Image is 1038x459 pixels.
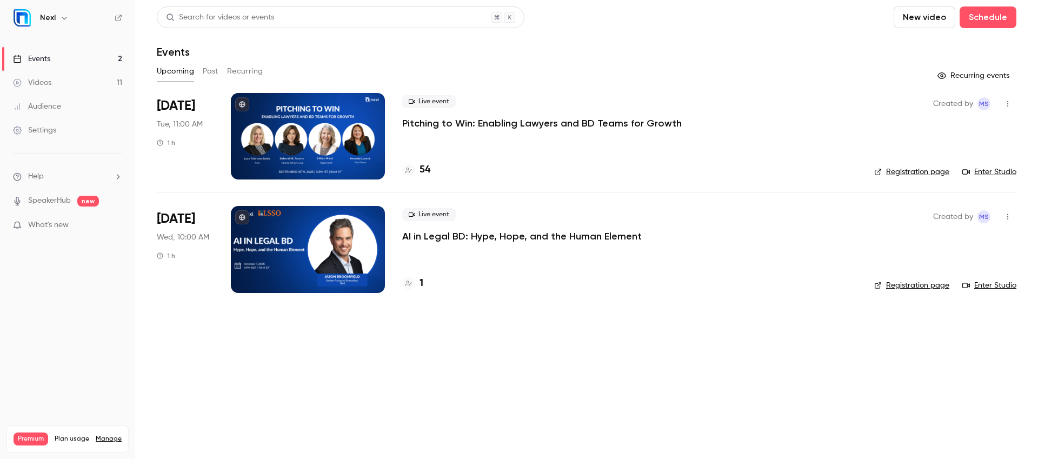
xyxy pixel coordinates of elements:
[894,6,955,28] button: New video
[157,210,195,228] span: [DATE]
[13,54,50,64] div: Events
[402,95,456,108] span: Live event
[203,63,218,80] button: Past
[13,101,61,112] div: Audience
[157,206,214,292] div: Oct 1 Wed, 10:00 AM (America/Chicago)
[157,93,214,179] div: Sep 16 Tue, 11:00 AM (America/Chicago)
[13,125,56,136] div: Settings
[157,138,175,147] div: 1 h
[402,163,430,177] a: 54
[979,210,989,223] span: MS
[977,97,990,110] span: Melissa Strauss
[28,219,69,231] span: What's new
[402,117,682,130] a: Pitching to Win: Enabling Lawyers and BD Teams for Growth
[962,167,1016,177] a: Enter Studio
[933,210,973,223] span: Created by
[977,210,990,223] span: Melissa Strauss
[55,435,89,443] span: Plan usage
[962,280,1016,291] a: Enter Studio
[402,230,642,243] a: AI in Legal BD: Hype, Hope, and the Human Element
[979,97,989,110] span: MS
[166,12,274,23] div: Search for videos or events
[28,171,44,182] span: Help
[40,12,56,23] h6: Nexl
[157,97,195,115] span: [DATE]
[960,6,1016,28] button: Schedule
[157,45,190,58] h1: Events
[874,280,949,291] a: Registration page
[14,9,31,26] img: Nexl
[933,67,1016,84] button: Recurring events
[933,97,973,110] span: Created by
[13,77,51,88] div: Videos
[402,208,456,221] span: Live event
[28,195,71,207] a: SpeakerHub
[157,63,194,80] button: Upcoming
[420,276,423,291] h4: 1
[13,171,122,182] li: help-dropdown-opener
[157,119,203,130] span: Tue, 11:00 AM
[874,167,949,177] a: Registration page
[420,163,430,177] h4: 54
[402,276,423,291] a: 1
[96,435,122,443] a: Manage
[77,196,99,207] span: new
[157,251,175,260] div: 1 h
[227,63,263,80] button: Recurring
[14,433,48,445] span: Premium
[157,232,209,243] span: Wed, 10:00 AM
